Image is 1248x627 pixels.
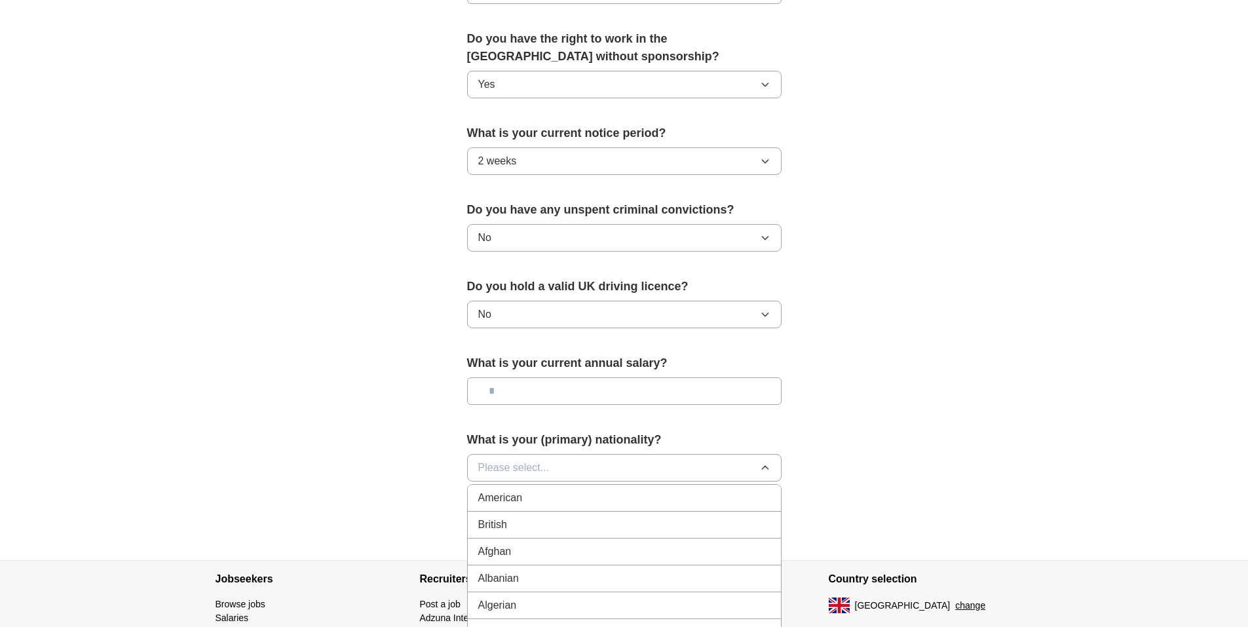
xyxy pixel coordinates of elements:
span: Algerian [478,598,517,613]
button: Please select... [467,454,782,482]
label: Do you have any unspent criminal convictions? [467,201,782,219]
span: Please select... [478,460,550,476]
span: No [478,307,491,322]
a: Post a job [420,599,461,609]
label: What is your current notice period? [467,124,782,142]
button: change [955,599,985,613]
label: Do you have the right to work in the [GEOGRAPHIC_DATA] without sponsorship? [467,30,782,66]
span: [GEOGRAPHIC_DATA] [855,599,951,613]
button: Yes [467,71,782,98]
span: Albanian [478,571,519,586]
label: What is your (primary) nationality? [467,431,782,449]
img: UK flag [829,598,850,613]
label: What is your current annual salary? [467,354,782,372]
button: No [467,224,782,252]
span: Afghan [478,544,512,560]
span: Yes [478,77,495,92]
a: Browse jobs [216,599,265,609]
span: American [478,490,523,506]
h4: Country selection [829,561,1033,598]
label: Do you hold a valid UK driving licence? [467,278,782,295]
button: 2 weeks [467,147,782,175]
span: British [478,517,507,533]
a: Salaries [216,613,249,623]
span: 2 weeks [478,153,517,169]
span: No [478,230,491,246]
button: No [467,301,782,328]
a: Adzuna Intelligence [420,613,500,623]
